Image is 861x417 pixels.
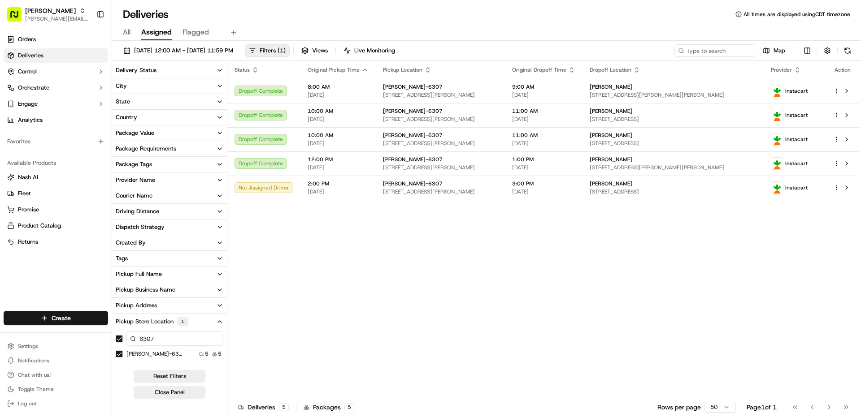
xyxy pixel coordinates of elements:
[4,64,108,79] button: Control
[344,403,354,411] div: 5
[4,354,108,367] button: Notifications
[218,350,222,357] span: 5
[512,107,575,115] span: 11:00 AM
[354,47,395,55] span: Live Monitoring
[308,180,369,187] span: 2:00 PM
[512,91,575,99] span: [DATE]
[4,202,108,217] button: Promise
[4,113,108,127] a: Analytics
[278,47,286,55] span: ( 1 )
[112,188,227,203] button: Courier Name
[590,140,757,147] span: [STREET_ADDRESS]
[383,116,498,123] span: [STREET_ADDRESS][PERSON_NAME]
[112,235,227,250] button: Created By
[308,66,360,73] span: Original Pickup Time
[245,44,290,57] button: Filters(1)
[112,267,227,282] button: Pickup Full Name
[841,44,854,57] button: Refresh
[297,44,332,57] button: Views
[383,107,443,115] span: [PERSON_NAME]-6307
[785,112,808,119] span: Instacart
[112,172,227,188] button: Provider Name
[112,204,227,219] button: Driving Distance
[116,129,154,137] div: Package Value
[308,116,369,123] span: [DATE]
[590,116,757,123] span: [STREET_ADDRESS]
[512,140,575,147] span: [DATE]
[512,164,575,171] span: [DATE]
[512,156,575,163] span: 1:00 PM
[590,188,757,195] span: [STREET_ADDRESS]
[116,192,152,200] div: Courier Name
[4,4,93,25] button: [PERSON_NAME][PERSON_NAME][EMAIL_ADDRESS][PERSON_NAME][DOMAIN_NAME]
[512,180,575,187] span: 3:00 PM
[112,219,227,235] button: Dispatch Strategy
[183,27,209,38] span: Flagged
[18,206,39,214] span: Promise
[112,125,227,141] button: Package Value
[112,78,227,94] button: City
[4,369,108,381] button: Chat with us!
[771,133,783,145] img: profile_instacart_ahold_partner.png
[134,47,233,55] span: [DATE] 12:00 AM - [DATE] 11:59 PM
[235,66,250,73] span: Status
[4,156,108,170] div: Available Products
[112,251,227,266] button: Tags
[116,66,157,74] div: Delivery Status
[4,311,108,325] button: Create
[771,109,783,121] img: profile_instacart_ahold_partner.png
[18,386,54,393] span: Toggle Theme
[116,239,146,247] div: Created By
[18,100,38,108] span: Engage
[4,186,108,201] button: Fleet
[116,254,128,262] div: Tags
[260,47,286,55] span: Filters
[308,132,369,139] span: 10:00 AM
[308,140,369,147] span: [DATE]
[785,160,808,167] span: Instacart
[116,317,188,326] div: Pickup Store Location
[52,314,71,322] span: Create
[383,180,443,187] span: [PERSON_NAME]-6307
[383,140,498,147] span: [STREET_ADDRESS][PERSON_NAME]
[116,98,130,106] div: State
[747,403,777,412] div: Page 1 of 1
[744,11,850,18] span: All times are displayed using CDT timezone
[7,206,104,214] a: Promise
[4,340,108,353] button: Settings
[308,188,369,195] span: [DATE]
[512,188,575,195] span: [DATE]
[308,107,369,115] span: 10:00 AM
[4,235,108,249] button: Returns
[25,15,89,22] button: [PERSON_NAME][EMAIL_ADDRESS][PERSON_NAME][DOMAIN_NAME]
[112,282,227,297] button: Pickup Business Name
[116,145,176,153] div: Package Requirements
[18,52,43,60] span: Deliveries
[18,173,38,181] span: Nash AI
[771,158,783,169] img: profile_instacart_ahold_partner.png
[383,83,443,90] span: [PERSON_NAME]-6307
[25,6,76,15] span: [PERSON_NAME]
[112,141,227,156] button: Package Requirements
[383,91,498,99] span: [STREET_ADDRESS][PERSON_NAME]
[383,188,498,195] span: [STREET_ADDRESS][PERSON_NAME]
[4,170,108,185] button: Nash AI
[4,397,108,410] button: Log out
[590,164,757,171] span: [STREET_ADDRESS][PERSON_NAME][PERSON_NAME]
[18,357,49,364] span: Notifications
[112,94,227,109] button: State
[383,66,422,73] span: Pickup Location
[590,180,632,187] span: [PERSON_NAME]
[116,207,159,215] div: Driving Distance
[18,343,38,350] span: Settings
[590,91,757,99] span: [STREET_ADDRESS][PERSON_NAME][PERSON_NAME]
[205,350,209,357] span: 5
[141,27,172,38] span: Assigned
[590,107,632,115] span: [PERSON_NAME]
[512,132,575,139] span: 11:00 AM
[134,386,205,399] button: Close Panel
[785,87,808,95] span: Instacart
[116,286,175,294] div: Pickup Business Name
[383,164,498,171] span: [STREET_ADDRESS][PERSON_NAME]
